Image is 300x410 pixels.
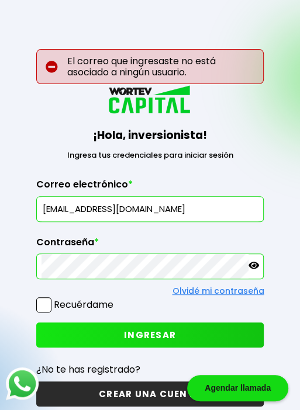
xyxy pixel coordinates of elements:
[172,285,264,297] a: Olvidé mi contraseña
[124,329,176,341] span: INGRESAR
[36,237,264,254] label: Contraseña
[106,84,194,117] img: logo_wortev_capital
[36,127,264,144] h3: ¡Hola, inversionista!
[36,322,264,348] button: INGRESAR
[42,197,259,221] input: hola@wortev.capital
[6,367,39,400] img: logos_whatsapp-icon.242b2217.svg
[187,375,288,401] div: Agendar llamada
[36,49,264,84] p: El correo que ingresaste no está asociado a ningún usuario.
[54,298,113,311] label: Recuérdame
[36,179,264,196] label: Correo electrónico
[36,362,264,406] a: ¿No te has registrado?CREAR UNA CUENTA
[36,150,264,161] p: Ingresa tus credenciales para iniciar sesión
[36,362,264,377] p: ¿No te has registrado?
[46,61,58,73] img: error-circle.027baa21.svg
[36,381,264,406] button: CREAR UNA CUENTA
